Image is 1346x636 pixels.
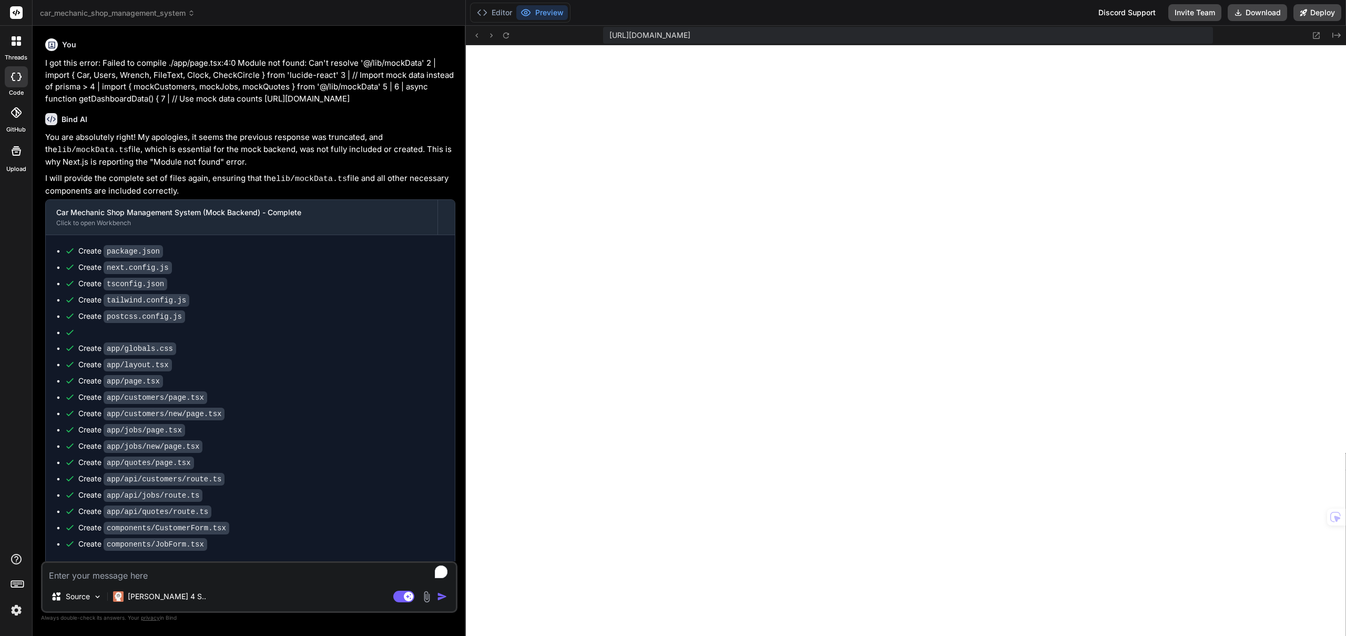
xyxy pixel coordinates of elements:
[104,473,225,486] code: app/api/customers/route.ts
[516,5,568,20] button: Preview
[104,261,172,274] code: next.config.js
[141,614,160,621] span: privacy
[45,57,455,105] p: I got this error: Failed to compile ./app/page.tsx:4:0 Module not found: Can't resolve '@/lib/moc...
[104,424,185,437] code: app/jobs/page.tsx
[78,539,207,550] div: Create
[78,506,211,517] div: Create
[78,246,163,257] div: Create
[43,563,456,582] textarea: To enrich screen reader interactions, please activate Accessibility in Grammarly extension settings
[104,440,202,453] code: app/jobs/new/page.tsx
[104,538,207,551] code: components/JobForm.tsx
[104,408,225,420] code: app/customers/new/page.tsx
[421,591,433,603] img: attachment
[104,245,163,258] code: package.json
[1228,4,1287,21] button: Download
[466,45,1346,636] iframe: Preview
[78,359,172,370] div: Create
[78,490,202,501] div: Create
[6,165,26,174] label: Upload
[78,408,225,419] div: Create
[78,343,176,354] div: Create
[9,88,24,97] label: code
[609,30,690,41] span: [URL][DOMAIN_NAME]
[78,473,225,484] div: Create
[7,601,25,619] img: settings
[78,457,194,468] div: Create
[6,125,26,134] label: GitHub
[113,591,124,602] img: Claude 4 Sonnet
[78,522,229,533] div: Create
[104,278,167,290] code: tsconfig.json
[78,425,185,436] div: Create
[78,262,172,273] div: Create
[78,441,202,452] div: Create
[128,591,206,602] p: [PERSON_NAME] 4 S..
[62,39,76,50] h6: You
[104,375,163,388] code: app/page.tsx
[104,294,189,307] code: tailwind.config.js
[66,591,90,602] p: Source
[104,506,211,518] code: app/api/quotes/route.ts
[78,392,207,403] div: Create
[104,391,207,404] code: app/customers/page.tsx
[46,200,437,235] button: Car Mechanic Shop Management System (Mock Backend) - CompleteClick to open Workbench
[56,219,427,227] div: Click to open Workbench
[1293,4,1341,21] button: Deploy
[104,310,185,323] code: postcss.config.js
[104,489,202,502] code: app/api/jobs/route.ts
[1168,4,1221,21] button: Invite Team
[40,8,195,18] span: car_mechanic_shop_management_system
[57,146,128,155] code: lib/mockData.ts
[5,53,27,62] label: threads
[45,173,455,197] p: I will provide the complete set of files again, ensuring that the file and all other necessary co...
[56,207,427,218] div: Car Mechanic Shop Management System (Mock Backend) - Complete
[104,359,172,371] code: app/layout.tsx
[41,613,457,623] p: Always double-check its answers. Your in Bind
[78,295,189,306] div: Create
[78,311,185,322] div: Create
[104,457,194,469] code: app/quotes/page.tsx
[62,114,87,125] h6: Bind AI
[1092,4,1162,21] div: Discord Support
[276,175,347,184] code: lib/mockData.ts
[45,132,455,168] p: You are absolutely right! My apologies, it seems the previous response was truncated, and the fil...
[473,5,516,20] button: Editor
[78,278,167,289] div: Create
[104,522,229,534] code: components/CustomerForm.tsx
[104,342,176,355] code: app/globals.css
[437,591,447,602] img: icon
[78,376,163,387] div: Create
[93,592,102,601] img: Pick Models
